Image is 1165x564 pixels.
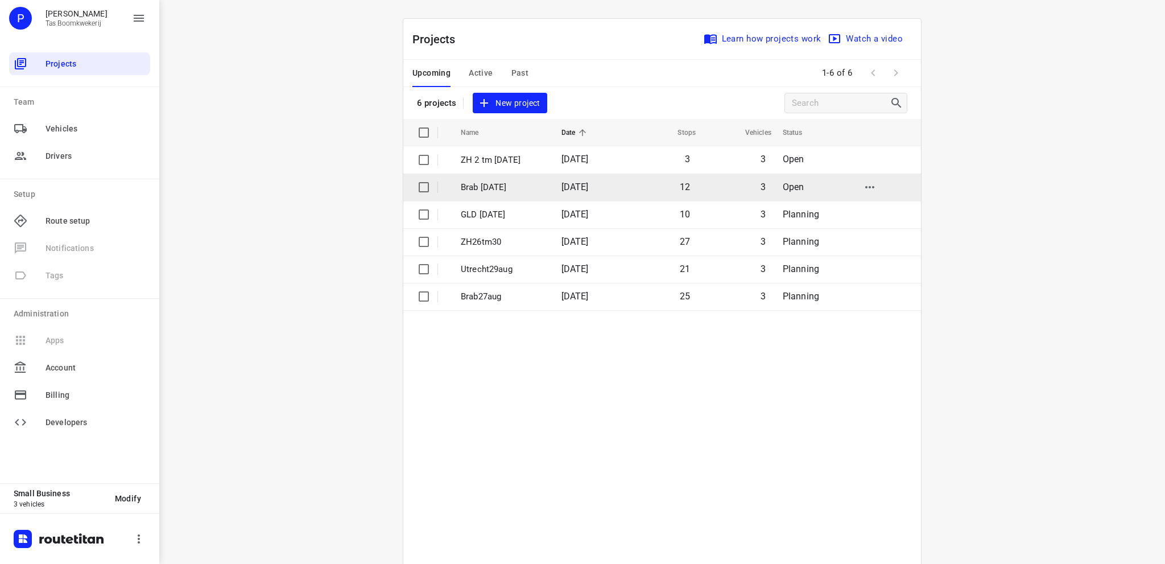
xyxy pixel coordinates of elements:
span: 27 [680,236,690,247]
span: Next Page [885,61,907,84]
span: 10 [680,209,690,220]
p: Projects [412,31,465,48]
span: Billing [46,389,146,401]
span: Stops [663,126,696,139]
p: Peter Tas [46,9,108,18]
div: Developers [9,411,150,434]
span: 12 [680,182,690,192]
span: 3 [761,236,766,247]
span: Name [461,126,494,139]
span: Available only on our Business plan [9,327,150,354]
span: Open [783,182,804,192]
span: Developers [46,417,146,429]
span: 21 [680,264,690,274]
span: 3 [761,209,766,220]
p: Setup [14,188,150,200]
span: Vehicles [730,126,771,139]
span: 3 [761,264,766,274]
div: Account [9,356,150,379]
p: Brab27aug [461,290,544,303]
span: Open [783,154,804,164]
span: Past [511,66,529,80]
p: ZH 2 tm 6 sept [461,154,544,167]
div: Drivers [9,145,150,167]
p: Tas Boomkwekerij [46,19,108,27]
p: GLD 2 sept [461,208,544,221]
span: Drivers [46,150,146,162]
p: Team [14,96,150,108]
div: Billing [9,384,150,406]
span: Status [783,126,817,139]
span: [DATE] [561,264,589,274]
span: [DATE] [561,209,589,220]
span: 3 [761,291,766,302]
p: Small Business [14,489,106,498]
span: Modify [115,494,141,503]
span: 25 [680,291,690,302]
span: Active [469,66,493,80]
p: Administration [14,308,150,320]
p: Brab [DATE] [461,181,544,194]
p: ZH26tm30 [461,236,544,249]
button: New project [473,93,547,114]
span: New project [480,96,540,110]
span: Planning [783,236,819,247]
span: Available only on our Business plan [9,234,150,262]
span: Account [46,362,146,374]
span: Route setup [46,215,146,227]
button: Modify [106,488,150,509]
span: [DATE] [561,154,589,164]
span: [DATE] [561,236,589,247]
p: Utrecht29aug [461,263,544,276]
div: Search [890,96,907,110]
p: 6 projects [417,98,456,108]
span: Upcoming [412,66,451,80]
div: Vehicles [9,117,150,140]
span: 3 [761,182,766,192]
span: Projects [46,58,146,70]
span: Available only on our Business plan [9,262,150,289]
span: Previous Page [862,61,885,84]
span: Date [561,126,590,139]
span: [DATE] [561,182,589,192]
div: Projects [9,52,150,75]
span: Vehicles [46,123,146,135]
span: Planning [783,264,819,274]
input: Search projects [792,94,890,112]
div: Route setup [9,209,150,232]
p: 3 vehicles [14,500,106,508]
span: [DATE] [561,291,589,302]
span: 3 [685,154,690,164]
span: Planning [783,209,819,220]
span: 1-6 of 6 [817,61,857,85]
div: P [9,7,32,30]
span: Planning [783,291,819,302]
span: 3 [761,154,766,164]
